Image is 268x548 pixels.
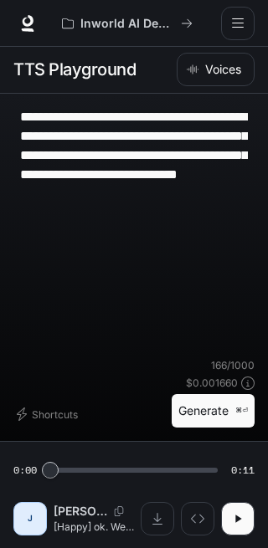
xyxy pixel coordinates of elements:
[17,505,44,532] div: J
[13,53,136,86] h1: TTS Playground
[107,506,131,516] button: Copy Voice ID
[54,503,107,520] p: [PERSON_NAME]
[13,401,85,428] button: Shortcuts
[181,502,214,535] button: Inspect
[80,17,174,31] p: Inworld AI Demos
[172,394,255,428] button: Generate⌘⏎
[54,520,134,534] p: [Happy] ok. Well. Maybe we could get a cruise ship together and then? We can do it together. If y...
[13,462,37,479] span: 0:00
[221,7,255,40] button: open drawer
[231,462,255,479] span: 0:11
[235,406,248,416] p: ⌘⏎
[177,53,255,86] button: Voices
[54,7,200,40] button: All workspaces
[141,502,174,535] button: Download audio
